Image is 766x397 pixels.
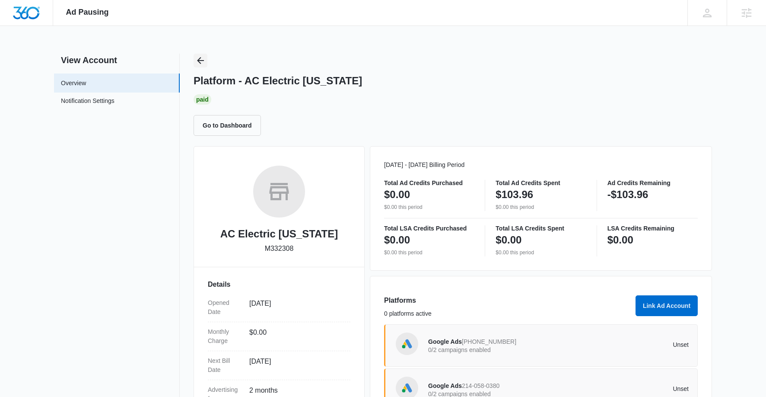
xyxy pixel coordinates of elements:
a: Google AdsGoogle Ads[PHONE_NUMBER]0/2 campaigns enabledUnset [384,324,698,367]
h2: AC Electric [US_STATE] [220,226,338,242]
dt: Next Bill Date [208,356,242,375]
dt: Opened Date [208,298,242,317]
p: Total Ad Credits Purchased [384,180,474,186]
dt: Monthly Charge [208,327,242,346]
p: 0 platforms active [384,309,630,318]
button: Go to Dashboard [194,115,261,136]
a: Go to Dashboard [194,122,266,129]
p: Total LSA Credits Spent [496,225,586,231]
div: Opened Date[DATE] [208,293,350,322]
h1: Platform - AC Electric [US_STATE] [194,74,362,87]
button: Link Ad Account [636,295,698,316]
p: Total LSA Credits Purchased [384,225,474,231]
dd: [DATE] [249,298,343,317]
h2: View Account [54,54,180,67]
p: LSA Credits Remaining [607,225,698,231]
dd: $0.00 [249,327,343,346]
a: Overview [61,79,86,88]
span: Ad Pausing [66,8,109,17]
p: -$103.96 [607,188,648,202]
p: 0/2 campaigns enabled [428,347,559,353]
div: Monthly Charge$0.00 [208,322,350,351]
p: Unset [559,386,689,392]
p: $0.00 [607,233,633,247]
a: Notification Settings [61,96,114,108]
h3: Details [208,279,350,290]
p: $0.00 [384,233,410,247]
p: Ad Credits Remaining [607,180,698,186]
div: Next Bill Date[DATE] [208,351,350,380]
img: Google Ads [400,381,413,394]
p: 0/2 campaigns enabled [428,391,559,397]
span: 214-058-0380 [462,382,499,389]
p: Total Ad Credits Spent [496,180,586,186]
p: $0.00 this period [496,249,586,256]
p: M332308 [265,243,294,254]
p: $0.00 this period [384,203,474,211]
img: Google Ads [400,337,413,350]
h3: Platforms [384,295,630,306]
p: $0.00 [384,188,410,202]
span: Google Ads [428,338,462,345]
span: [PHONE_NUMBER] [462,338,516,345]
span: Google Ads [428,382,462,389]
dd: [DATE] [249,356,343,375]
p: Unset [559,342,689,348]
div: Paid [194,94,211,105]
p: $0.00 this period [496,203,586,211]
p: $0.00 [496,233,521,247]
p: $0.00 this period [384,249,474,256]
p: [DATE] - [DATE] Billing Period [384,160,698,170]
p: $103.96 [496,188,533,202]
button: Back [194,54,207,67]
